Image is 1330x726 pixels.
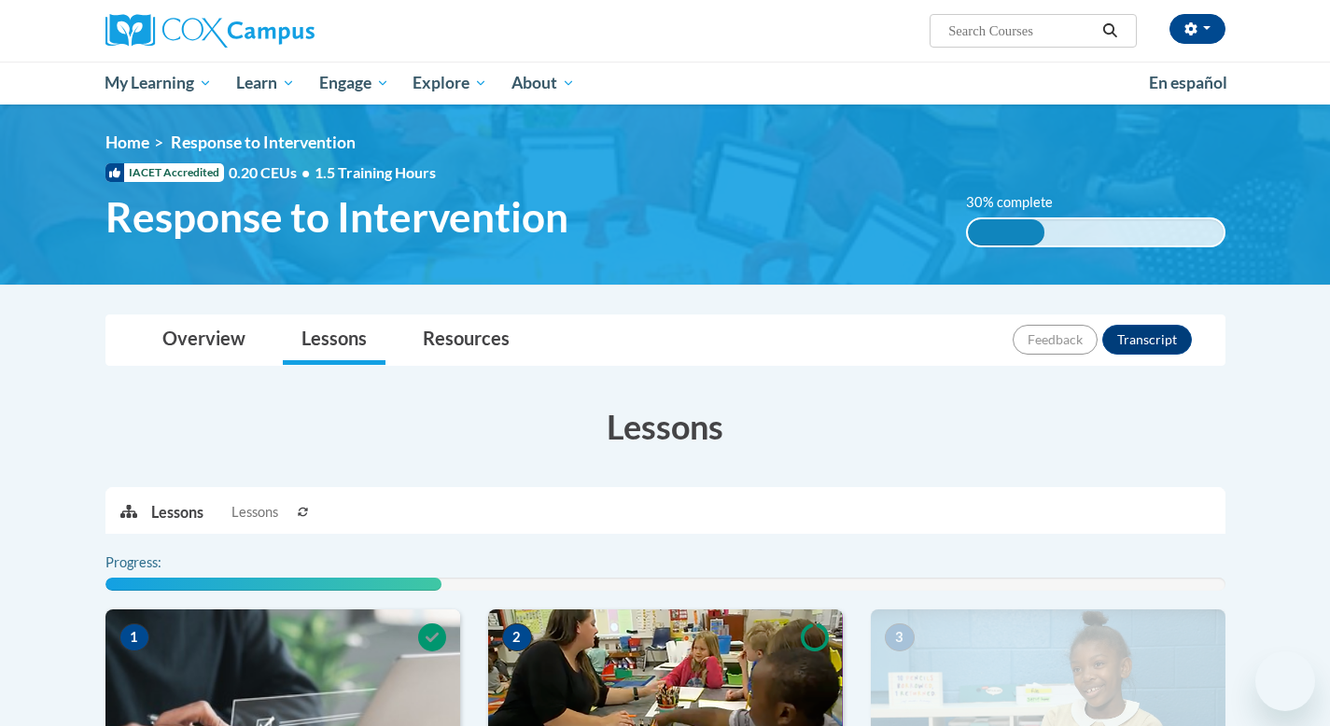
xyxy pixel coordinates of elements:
span: Lessons [231,502,278,523]
h3: Lessons [105,403,1225,450]
a: En español [1137,63,1239,103]
a: Explore [400,62,499,105]
span: 2 [502,623,532,651]
a: My Learning [93,62,225,105]
span: • [301,163,310,181]
span: My Learning [105,72,212,94]
span: Engage [319,72,389,94]
a: Lessons [283,315,385,365]
button: Transcript [1102,325,1192,355]
a: Engage [307,62,401,105]
button: Search [1096,20,1124,42]
p: Lessons [151,502,203,523]
span: About [511,72,575,94]
a: About [499,62,587,105]
span: 1 [119,623,149,651]
span: 1.5 Training Hours [315,163,436,181]
button: Account Settings [1169,14,1225,44]
input: Search Courses [946,20,1096,42]
button: Feedback [1013,325,1098,355]
a: Cox Campus [105,14,460,48]
a: Overview [144,315,264,365]
span: Learn [236,72,295,94]
iframe: Button to launch messaging window [1255,651,1315,711]
a: Home [105,133,149,152]
a: Resources [404,315,528,365]
img: Cox Campus [105,14,315,48]
span: En español [1149,73,1227,92]
span: Response to Intervention [171,133,356,152]
div: 30% complete [968,219,1044,245]
span: Explore [413,72,487,94]
span: IACET Accredited [105,163,224,182]
span: 3 [885,623,915,651]
label: Progress: [105,552,213,573]
label: 30% complete [966,192,1073,213]
a: Learn [224,62,307,105]
span: 0.20 CEUs [229,162,315,183]
span: Response to Intervention [105,192,568,242]
div: Main menu [77,62,1253,105]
